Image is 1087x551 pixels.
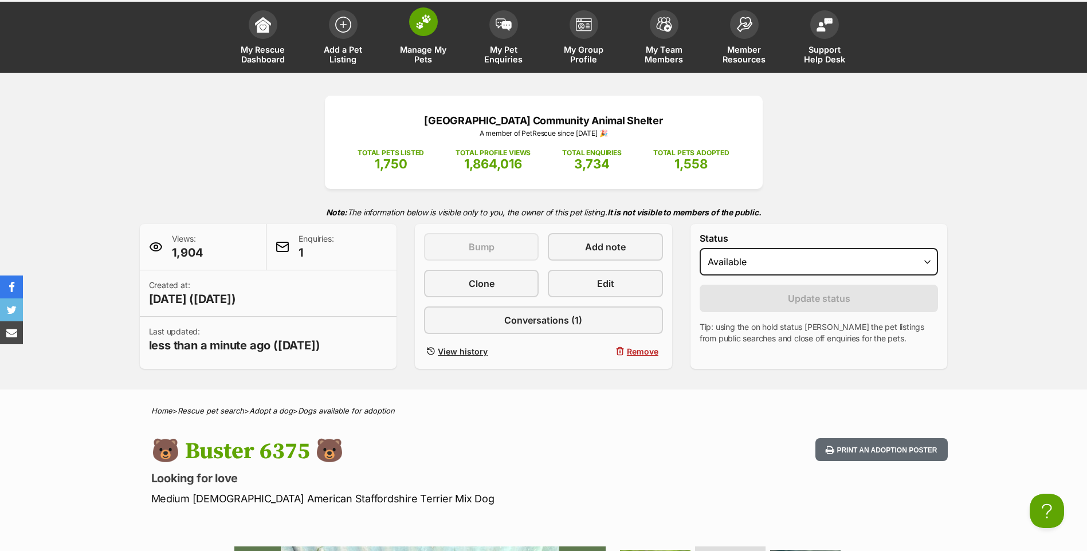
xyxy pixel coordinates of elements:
[788,292,850,305] span: Update status
[383,5,464,73] a: Manage My Pets
[151,491,636,506] p: Medium [DEMOGRAPHIC_DATA] American Staffordshire Terrier Mix Dog
[624,5,704,73] a: My Team Members
[597,277,614,290] span: Edit
[298,406,395,415] a: Dogs available for adoption
[151,470,636,486] p: Looking for love
[576,18,592,32] img: group-profile-icon-3fa3cf56718a62981997c0bc7e787c4b2cf8bcc04b72c1350f741eb67cf2f40e.svg
[607,207,762,217] strong: It is not visible to members of the public.
[424,306,663,334] a: Conversations (1)
[469,240,495,254] span: Bump
[548,233,662,261] a: Add note
[674,156,708,171] span: 1,558
[398,45,449,64] span: Manage My Pets
[149,291,236,307] span: [DATE] ([DATE])
[544,5,624,73] a: My Group Profile
[255,17,271,33] img: dashboard-icon-eb2f2d2d3e046f16d808141f083e7271f6b2e854fb5c12c21221c1fb7104beca.svg
[299,245,333,261] span: 1
[342,113,745,128] p: [GEOGRAPHIC_DATA] Community Animal Shelter
[496,18,512,31] img: pet-enquiries-icon-7e3ad2cf08bfb03b45e93fb7055b45f3efa6380592205ae92323e6603595dc1f.svg
[375,156,407,171] span: 1,750
[249,406,293,415] a: Adopt a dog
[704,5,784,73] a: Member Resources
[504,313,582,327] span: Conversations (1)
[326,207,347,217] strong: Note:
[719,45,770,64] span: Member Resources
[456,148,531,158] p: TOTAL PROFILE VIEWS
[464,5,544,73] a: My Pet Enquiries
[700,285,939,312] button: Update status
[317,45,369,64] span: Add a Pet Listing
[172,245,203,261] span: 1,904
[817,18,833,32] img: help-desk-icon-fdf02630f3aa405de69fd3d07c3f3aa587a6932b1a1747fa1d2bba05be0121f9.svg
[358,148,424,158] p: TOTAL PETS LISTED
[627,345,658,357] span: Remove
[464,156,522,171] span: 1,864,016
[638,45,690,64] span: My Team Members
[223,5,303,73] a: My Rescue Dashboard
[478,45,529,64] span: My Pet Enquiries
[123,407,965,415] div: > > >
[562,148,621,158] p: TOTAL ENQUIRIES
[172,233,203,261] p: Views:
[548,343,662,360] button: Remove
[237,45,289,64] span: My Rescue Dashboard
[149,280,236,307] p: Created at:
[151,406,172,415] a: Home
[140,200,948,224] p: The information below is visible only to you, the owner of this pet listing.
[700,233,939,243] label: Status
[700,321,939,344] p: Tip: using the on hold status [PERSON_NAME] the pet listings from public searches and close off e...
[303,5,383,73] a: Add a Pet Listing
[815,438,947,462] button: Print an adoption poster
[424,270,539,297] a: Clone
[585,240,626,254] span: Add note
[178,406,244,415] a: Rescue pet search
[149,337,320,353] span: less than a minute ago ([DATE])
[799,45,850,64] span: Support Help Desk
[784,5,865,73] a: Support Help Desk
[558,45,610,64] span: My Group Profile
[424,233,539,261] button: Bump
[653,148,729,158] p: TOTAL PETS ADOPTED
[342,128,745,139] p: A member of PetRescue since [DATE] 🎉
[1030,494,1064,528] iframe: Help Scout Beacon - Open
[469,277,495,290] span: Clone
[736,17,752,32] img: member-resources-icon-8e73f808a243e03378d46382f2149f9095a855e16c252ad45f914b54edf8863c.svg
[299,233,333,261] p: Enquiries:
[548,270,662,297] a: Edit
[656,17,672,32] img: team-members-icon-5396bd8760b3fe7c0b43da4ab00e1e3bb1a5d9ba89233759b79545d2d3fc5d0d.svg
[438,345,488,357] span: View history
[151,438,636,465] h1: 🐻 Buster 6375 🐻
[335,17,351,33] img: add-pet-listing-icon-0afa8454b4691262ce3f59096e99ab1cd57d4a30225e0717b998d2c9b9846f56.svg
[574,156,610,171] span: 3,734
[149,326,320,353] p: Last updated:
[424,343,539,360] a: View history
[415,14,431,29] img: manage-my-pets-icon-02211641906a0b7f246fdf0571729dbe1e7629f14944591b6c1af311fb30b64b.svg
